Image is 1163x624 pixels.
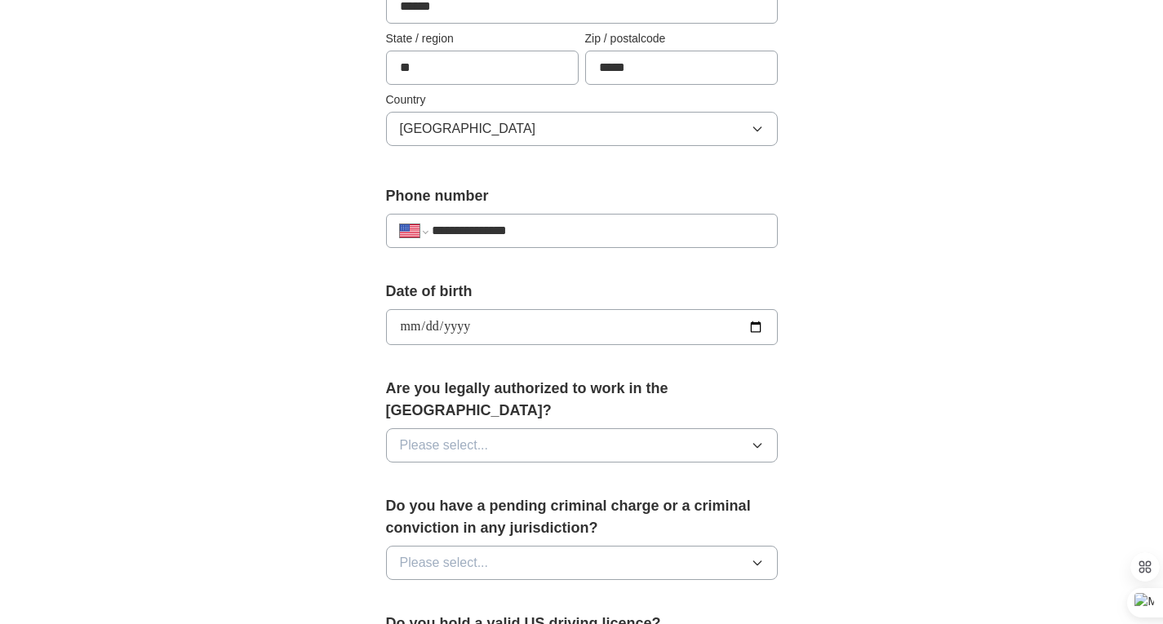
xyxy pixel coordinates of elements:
label: State / region [386,30,579,47]
span: Please select... [400,553,489,573]
span: [GEOGRAPHIC_DATA] [400,119,536,139]
label: Date of birth [386,281,778,303]
span: Please select... [400,436,489,455]
button: Please select... [386,428,778,462]
label: Phone number [386,185,778,207]
button: [GEOGRAPHIC_DATA] [386,112,778,146]
label: Do you have a pending criminal charge or a criminal conviction in any jurisdiction? [386,495,778,539]
button: Please select... [386,546,778,580]
label: Country [386,91,778,108]
label: Are you legally authorized to work in the [GEOGRAPHIC_DATA]? [386,378,778,422]
label: Zip / postalcode [585,30,778,47]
